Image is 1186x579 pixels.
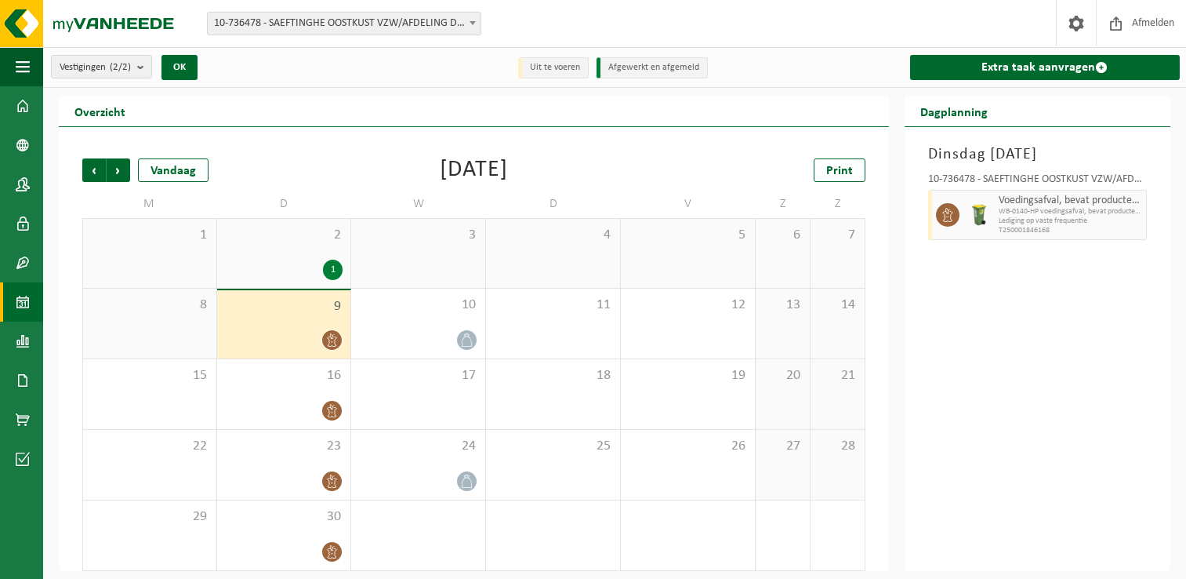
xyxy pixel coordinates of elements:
span: 9 [225,298,343,315]
span: Vorige [82,158,106,182]
a: Extra taak aanvragen [910,55,1181,80]
span: 7 [818,227,857,244]
span: 19 [629,367,747,384]
h2: Dagplanning [905,96,1003,126]
span: 10 [359,297,477,314]
span: 22 [91,438,209,455]
h2: Overzicht [59,96,141,126]
span: 13 [763,297,802,314]
td: W [351,190,486,218]
span: 10-736478 - SAEFTINGHE OOSTKUST VZW/AFDELING DE LISBLOMME - LISSEWEGE [207,12,481,35]
span: Print [826,165,853,177]
span: 17 [359,367,477,384]
div: Vandaag [138,158,209,182]
td: D [217,190,352,218]
span: 27 [763,438,802,455]
div: 1 [323,260,343,280]
a: Print [814,158,865,182]
div: [DATE] [440,158,508,182]
button: OK [161,55,198,80]
span: 14 [818,297,857,314]
span: 2 [225,227,343,244]
li: Afgewerkt en afgemeld [597,57,708,78]
span: 8 [91,297,209,314]
span: 23 [225,438,343,455]
button: Vestigingen(2/2) [51,55,152,78]
span: 28 [818,438,857,455]
span: 29 [91,508,209,526]
span: 20 [763,367,802,384]
td: Z [811,190,865,218]
span: 16 [225,367,343,384]
span: 24 [359,438,477,455]
span: 26 [629,438,747,455]
count: (2/2) [110,62,131,72]
span: 3 [359,227,477,244]
span: 1 [91,227,209,244]
span: 5 [629,227,747,244]
span: 10-736478 - SAEFTINGHE OOSTKUST VZW/AFDELING DE LISBLOMME - LISSEWEGE [208,13,481,35]
span: 12 [629,297,747,314]
span: 18 [494,367,612,384]
span: WB-0140-HP voedingsafval, bevat producten van dierlijke oors [999,207,1143,217]
span: Vestigingen [60,56,131,79]
li: Uit te voeren [518,57,589,78]
span: Volgende [107,158,130,182]
span: Voedingsafval, bevat producten van dierlijke oorsprong, onverpakt, categorie 3 [999,195,1143,207]
img: WB-0140-HPE-GN-50 [967,203,991,227]
div: 10-736478 - SAEFTINGHE OOSTKUST VZW/AFDELING DE LISBLOMME - LISSEWEGE [928,174,1148,190]
span: 30 [225,508,343,526]
td: Z [756,190,811,218]
span: 11 [494,297,612,314]
span: 25 [494,438,612,455]
h3: Dinsdag [DATE] [928,143,1148,166]
td: D [486,190,621,218]
td: M [82,190,217,218]
span: 4 [494,227,612,244]
span: 15 [91,367,209,384]
td: V [621,190,756,218]
span: 6 [763,227,802,244]
span: T250001846168 [999,226,1143,235]
span: Lediging op vaste frequentie [999,217,1143,226]
span: 21 [818,367,857,384]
